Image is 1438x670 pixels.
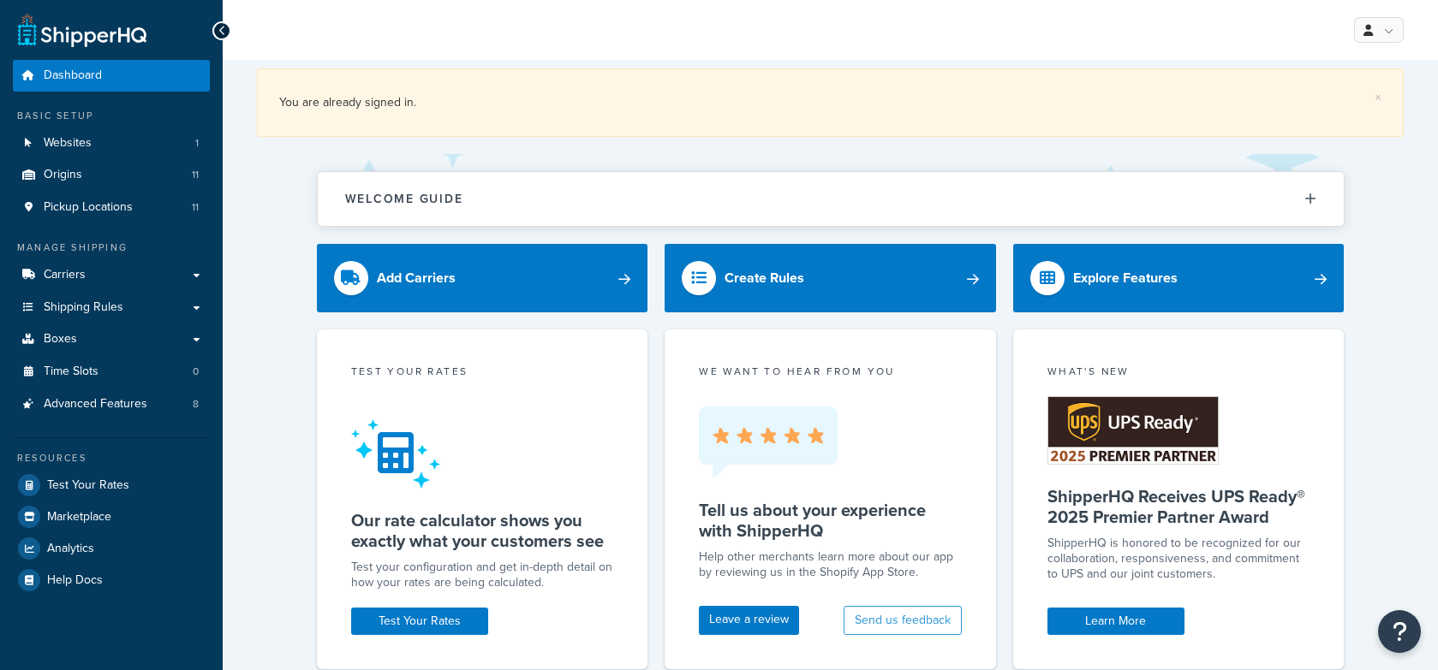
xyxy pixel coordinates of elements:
[13,533,210,564] a: Analytics
[13,259,210,291] a: Carriers
[351,608,488,635] a: Test Your Rates
[317,244,648,312] a: Add Carriers
[13,356,210,388] a: Time Slots0
[1047,536,1310,582] p: ShipperHQ is honored to be recognized for our collaboration, responsiveness, and commitment to UP...
[13,323,210,355] a: Boxes
[351,510,614,551] h5: Our rate calculator shows you exactly what your customers see
[193,397,199,412] span: 8
[44,268,86,282] span: Carriers
[13,356,210,388] li: Time Slots
[13,501,210,532] a: Marketplace
[13,60,210,92] a: Dashboard
[13,451,210,465] div: Resources
[699,500,962,541] h5: Tell us about your experience with ShipperHQ
[13,565,210,596] a: Help Docs
[192,200,199,215] span: 11
[13,159,210,191] li: Origins
[1047,608,1184,635] a: Learn More
[13,109,210,123] div: Basic Setup
[377,266,456,290] div: Add Carriers
[44,136,92,151] span: Websites
[44,300,123,315] span: Shipping Rules
[44,365,98,379] span: Time Slots
[13,292,210,323] a: Shipping Rules
[47,573,103,588] span: Help Docs
[192,168,199,182] span: 11
[44,332,77,347] span: Boxes
[13,240,210,255] div: Manage Shipping
[699,606,799,635] a: Leave a review
[318,172,1344,226] button: Welcome Guide
[44,397,147,412] span: Advanced Features
[47,478,129,493] span: Test Your Rates
[1378,610,1421,653] button: Open Resource Center
[47,510,111,525] span: Marketplace
[13,470,210,501] a: Test Your Rates
[844,606,962,635] button: Send us feedback
[13,388,210,420] li: Advanced Features
[195,136,199,151] span: 1
[345,193,463,205] h2: Welcome Guide
[665,244,996,312] a: Create Rules
[13,127,210,159] a: Websites1
[351,560,614,590] div: Test your configuration and get in-depth detail on how your rates are being calculated.
[725,266,804,290] div: Create Rules
[47,542,94,556] span: Analytics
[279,91,1381,115] div: You are already signed in.
[44,200,133,215] span: Pickup Locations
[44,68,102,83] span: Dashboard
[699,364,962,379] p: we want to hear from you
[193,365,199,379] span: 0
[13,192,210,223] a: Pickup Locations11
[13,159,210,191] a: Origins11
[1013,244,1345,312] a: Explore Features
[13,127,210,159] li: Websites
[1375,91,1381,104] a: ×
[351,364,614,383] div: Test your rates
[1073,266,1178,290] div: Explore Features
[1047,486,1310,527] h5: ShipperHQ Receives UPS Ready® 2025 Premier Partner Award
[13,192,210,223] li: Pickup Locations
[1047,364,1310,383] div: What's New
[44,168,82,182] span: Origins
[13,388,210,420] a: Advanced Features8
[699,549,962,580] p: Help other merchants learn more about our app by reviewing us in the Shopify App Store.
